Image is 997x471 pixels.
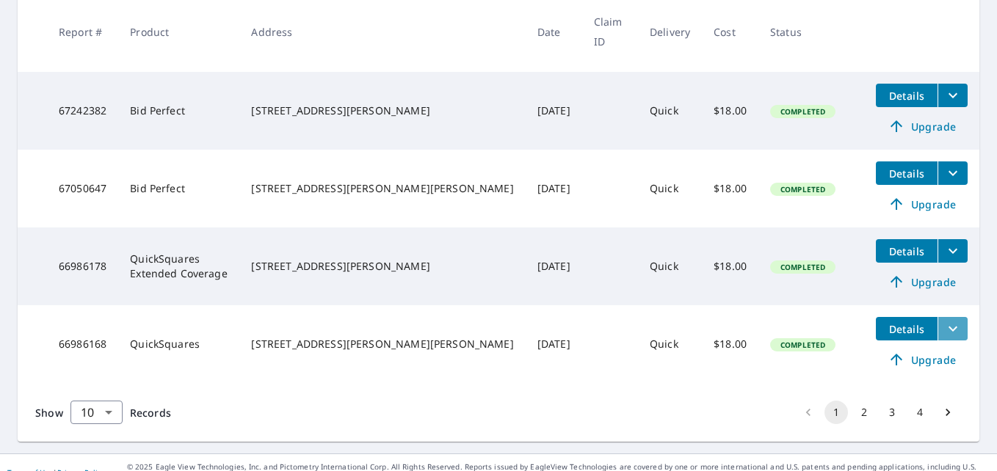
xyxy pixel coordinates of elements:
[118,150,239,227] td: Bid Perfect
[47,305,118,383] td: 66986168
[35,406,63,420] span: Show
[772,340,834,350] span: Completed
[251,103,513,118] div: [STREET_ADDRESS][PERSON_NAME]
[885,244,929,258] span: Details
[526,227,582,305] td: [DATE]
[885,89,929,103] span: Details
[938,161,968,185] button: filesDropdownBtn-67050647
[908,401,932,424] button: Go to page 4
[526,72,582,150] td: [DATE]
[885,322,929,336] span: Details
[885,351,959,368] span: Upgrade
[876,192,968,216] a: Upgrade
[876,84,938,107] button: detailsBtn-67242382
[876,239,938,263] button: detailsBtn-66986178
[852,401,876,424] button: Go to page 2
[638,305,702,383] td: Quick
[702,305,758,383] td: $18.00
[702,227,758,305] td: $18.00
[772,262,834,272] span: Completed
[70,401,123,424] div: Show 10 records
[526,150,582,227] td: [DATE]
[118,305,239,383] td: QuickSquares
[885,117,959,135] span: Upgrade
[638,150,702,227] td: Quick
[47,72,118,150] td: 67242382
[130,406,171,420] span: Records
[938,317,968,340] button: filesDropdownBtn-66986168
[938,239,968,263] button: filesDropdownBtn-66986178
[885,167,929,180] span: Details
[936,401,960,424] button: Go to next page
[251,259,513,274] div: [STREET_ADDRESS][PERSON_NAME]
[876,114,968,138] a: Upgrade
[70,392,123,433] div: 10
[824,401,848,424] button: page 1
[47,150,118,227] td: 67050647
[885,195,959,213] span: Upgrade
[118,72,239,150] td: Bid Perfect
[251,337,513,351] div: [STREET_ADDRESS][PERSON_NAME][PERSON_NAME]
[47,227,118,305] td: 66986178
[885,273,959,291] span: Upgrade
[876,270,968,293] a: Upgrade
[638,227,702,305] td: Quick
[880,401,904,424] button: Go to page 3
[702,150,758,227] td: $18.00
[118,227,239,305] td: QuickSquares Extended Coverage
[938,84,968,107] button: filesDropdownBtn-67242382
[876,317,938,340] button: detailsBtn-66986168
[794,401,962,424] nav: pagination navigation
[876,161,938,185] button: detailsBtn-67050647
[772,184,834,194] span: Completed
[638,72,702,150] td: Quick
[526,305,582,383] td: [DATE]
[251,181,513,196] div: [STREET_ADDRESS][PERSON_NAME][PERSON_NAME]
[772,106,834,117] span: Completed
[876,348,968,371] a: Upgrade
[702,72,758,150] td: $18.00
